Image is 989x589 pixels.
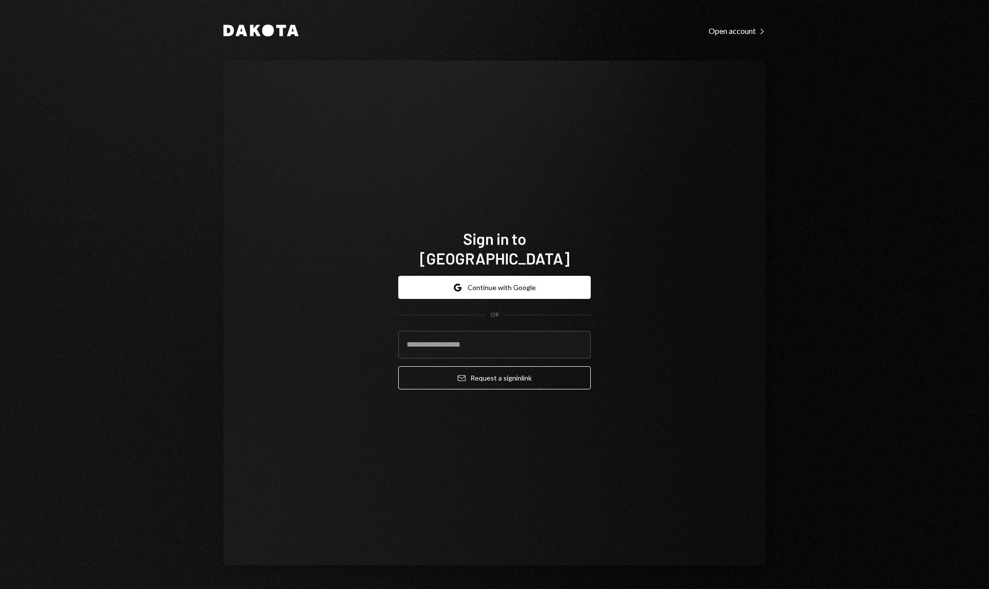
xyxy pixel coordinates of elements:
[398,229,591,268] h1: Sign in to [GEOGRAPHIC_DATA]
[491,311,499,319] div: OR
[709,26,766,36] div: Open account
[398,366,591,389] button: Request a signinlink
[709,25,766,36] a: Open account
[398,276,591,299] button: Continue with Google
